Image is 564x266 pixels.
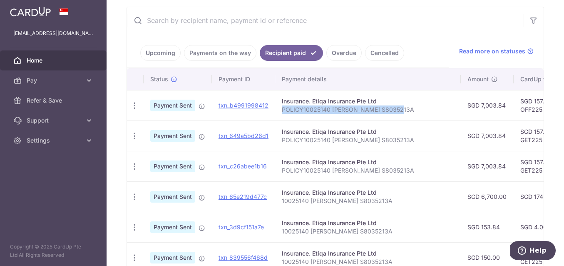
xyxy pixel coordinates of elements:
th: Payment details [275,68,461,90]
td: SGD 153.84 [461,212,514,242]
p: POLICY10025140 [PERSON_NAME] S8035213A [282,105,454,114]
p: POLICY10025140 [PERSON_NAME] S8035213A [282,166,454,175]
a: txn_65e219d477c [219,193,267,200]
p: 10025140 [PERSON_NAME] S8035213A [282,197,454,205]
span: Payment Sent [150,130,195,142]
a: txn_649a5bd26d1 [219,132,268,139]
span: Status [150,75,168,83]
span: Home [27,56,82,65]
p: POLICY10025140 [PERSON_NAME] S8035213A [282,136,454,144]
a: Recipient paid [260,45,323,61]
div: Insurance. Etiqa Insurance Pte Ltd [282,158,454,166]
th: Payment ID [212,68,275,90]
td: SGD 7,003.84 [461,90,514,120]
span: Support [27,116,82,125]
div: Insurance. Etiqa Insurance Pte Ltd [282,188,454,197]
a: txn_c26abee1b16 [219,163,267,170]
a: Read more on statuses [459,47,534,55]
td: SGD 6,700.00 [461,181,514,212]
p: 10025140 [PERSON_NAME] S8035213A [282,258,454,266]
div: Insurance. Etiqa Insurance Pte Ltd [282,97,454,105]
span: CardUp fee [520,75,552,83]
td: SGD 7,003.84 [461,151,514,181]
a: Payments on the way [184,45,256,61]
span: Payment Sent [150,252,195,263]
span: Payment Sent [150,100,195,111]
img: CardUp [10,7,51,17]
div: Insurance. Etiqa Insurance Pte Ltd [282,219,454,227]
iframe: Opens a widget where you can find more information [510,241,556,262]
input: Search by recipient name, payment id or reference [127,7,524,34]
td: SGD 7,003.84 [461,120,514,151]
a: txn_b4991998412 [219,102,268,109]
a: Upcoming [140,45,181,61]
a: Overdue [326,45,362,61]
span: Refer & Save [27,96,82,105]
span: Pay [27,76,82,85]
span: Settings [27,136,82,145]
p: [EMAIL_ADDRESS][DOMAIN_NAME] [13,29,93,38]
span: Read more on statuses [459,47,525,55]
span: Amount [467,75,489,83]
div: Insurance. Etiqa Insurance Pte Ltd [282,249,454,258]
div: Insurance. Etiqa Insurance Pte Ltd [282,128,454,136]
span: Payment Sent [150,191,195,203]
span: Payment Sent [150,161,195,172]
p: 10025140 [PERSON_NAME] S8035213A [282,227,454,236]
span: Payment Sent [150,221,195,233]
a: txn_839556f468d [219,254,268,261]
a: Cancelled [365,45,404,61]
a: txn_3d9cf151a7e [219,223,264,231]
